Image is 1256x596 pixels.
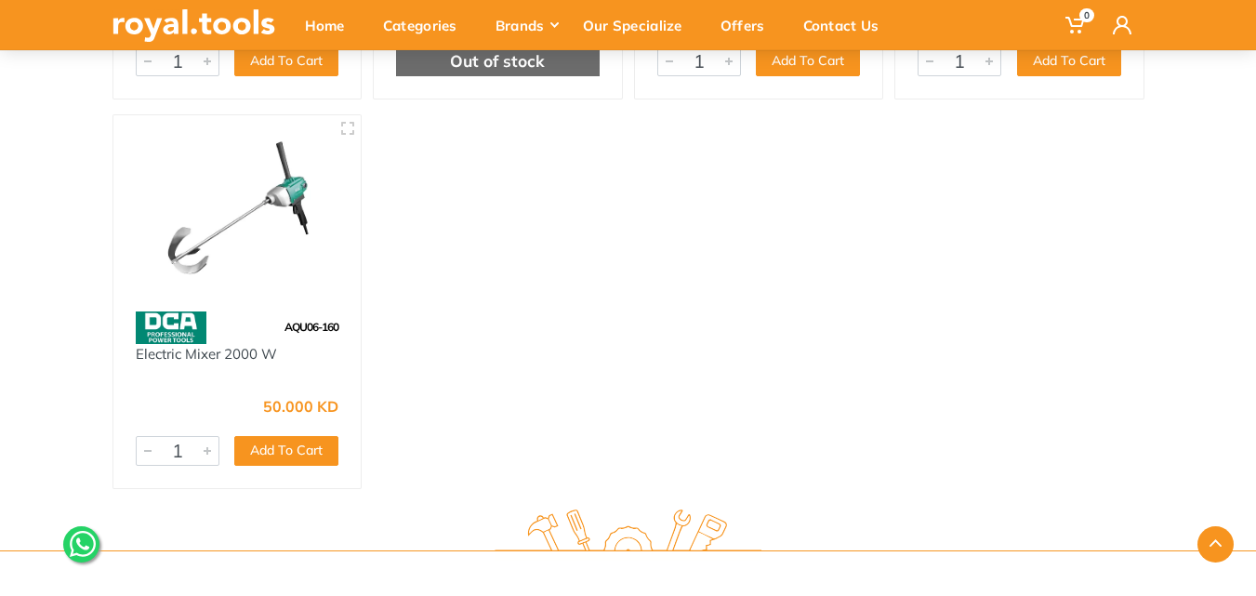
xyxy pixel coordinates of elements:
[396,46,600,76] div: Out of stock
[756,46,860,76] button: Add To Cart
[136,345,277,363] a: Electric Mixer 2000 W
[136,311,206,344] img: 58.webp
[112,9,275,42] img: royal.tools Logo
[483,6,570,45] div: Brands
[130,132,345,293] img: Royal Tools - Electric Mixer 2000 W
[370,6,483,45] div: Categories
[707,6,790,45] div: Offers
[234,436,338,466] button: Add To Cart
[292,6,370,45] div: Home
[570,6,707,45] div: Our Specialize
[790,6,905,45] div: Contact Us
[263,399,338,414] div: 50.000 KD
[1079,8,1094,22] span: 0
[1017,46,1121,76] button: Add To Cart
[284,320,338,334] span: AQU06-160
[234,46,338,76] button: Add To Cart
